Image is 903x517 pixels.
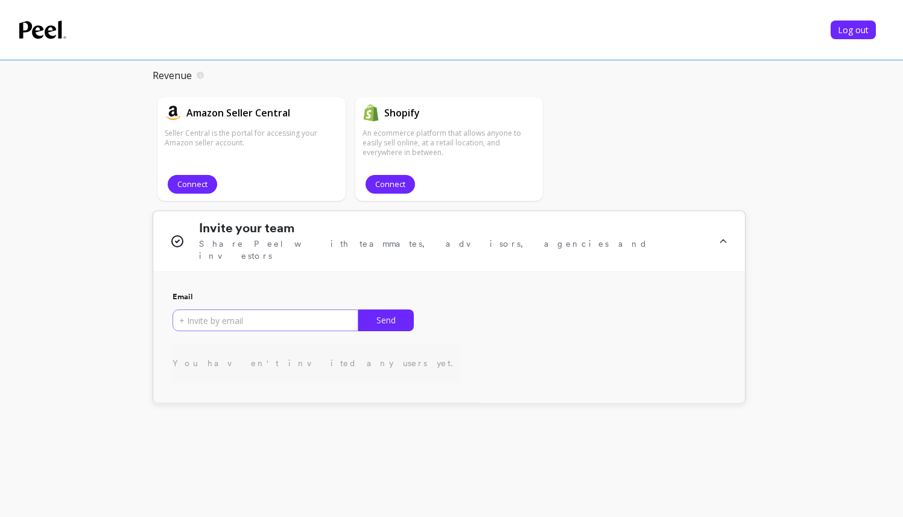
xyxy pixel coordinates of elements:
[165,104,182,121] img: api.amazon.svg
[199,238,704,262] span: Share Peel with teammates, advisors, agencies and investors
[199,221,294,235] h1: Invite your team
[177,179,208,190] span: Connect
[375,179,405,190] span: Connect
[363,128,536,157] p: An ecommerce platform that allows anyone to easily sell online, at a retail location, and everywh...
[153,68,192,83] p: Revenue
[838,24,869,36] span: Log out
[831,21,876,39] button: Log out
[358,309,414,331] button: Send
[173,291,193,302] span: Email
[384,106,420,120] h1: Shopify
[165,128,338,148] p: Seller Central is the portal for accessing your Amazon seller account.
[376,314,396,326] span: Send
[168,175,217,194] button: Connect
[186,106,290,120] h1: Amazon Seller Central
[173,309,358,331] input: + Invite by email
[363,104,379,121] img: api.shopify.svg
[366,175,415,194] button: Connect
[173,343,460,383] div: You haven't invited any users yet.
